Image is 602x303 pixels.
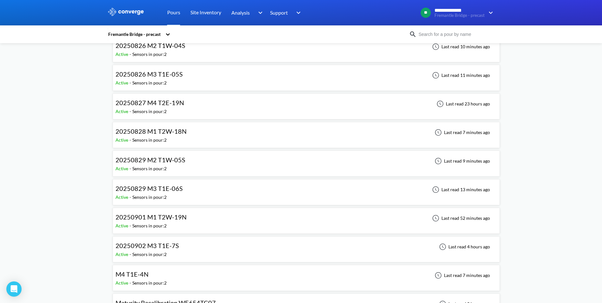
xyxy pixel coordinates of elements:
div: Last read 7 minutes ago [431,272,492,279]
div: Last read 11 minutes ago [429,71,492,79]
span: - [129,166,132,171]
div: Open Intercom Messenger [6,281,22,297]
a: 20250826 M2 T1W-04SActive-Sensors in pour:2Last read 10 minutes ago [113,44,500,49]
a: 20250827 M4 T2E-19NActive-Sensors in pour:2Last read 23 hours ago [113,101,500,106]
div: Sensors in pour: 2 [132,137,167,144]
img: downArrow.svg [485,9,495,17]
div: Sensors in pour: 2 [132,165,167,172]
a: 20250829 M3 T1E-06SActive-Sensors in pour:2Last read 13 minutes ago [113,186,500,192]
div: Fremantle Bridge - precast [108,31,162,38]
div: Sensors in pour: 2 [132,108,167,115]
a: 20250829 M2 T1W-05SActive-Sensors in pour:2Last read 9 minutes ago [113,158,500,163]
span: Active [116,109,129,114]
span: Active [116,137,129,143]
span: Analysis [231,9,250,17]
img: logo_ewhite.svg [108,8,144,16]
a: 20250826 M3 T1E-05SActive-Sensors in pour:2Last read 11 minutes ago [113,72,500,77]
div: Last read 13 minutes ago [429,186,492,193]
input: Search for a pour by name [417,31,493,38]
div: Last read 23 hours ago [433,100,492,108]
a: M4 T1E-4NActive-Sensors in pour:2Last read 7 minutes ago [113,272,500,278]
span: Fremantle Bridge - precast [434,13,485,18]
span: - [129,252,132,257]
span: 20250827 M4 T2E-19N [116,99,184,106]
span: 20250829 M2 T1W-05S [116,156,185,164]
span: - [129,80,132,85]
span: - [129,280,132,286]
span: - [129,137,132,143]
div: Last read 52 minutes ago [429,214,492,222]
span: 20250829 M3 T1E-06S [116,185,183,192]
span: 20250826 M2 T1W-04S [116,42,185,49]
span: Active [116,194,129,200]
span: Active [116,51,129,57]
div: Last read 10 minutes ago [429,43,492,50]
span: 20250828 M1 T2W-18N [116,127,187,135]
span: Active [116,280,129,286]
a: 20250828 M1 T2W-18NActive-Sensors in pour:2Last read 7 minutes ago [113,129,500,135]
div: Sensors in pour: 2 [132,222,167,229]
span: M4 T1E-4N [116,270,149,278]
img: downArrow.svg [254,9,264,17]
img: downArrow.svg [292,9,302,17]
div: Last read 7 minutes ago [431,129,492,136]
span: Active [116,223,129,228]
div: Last read 4 hours ago [436,243,492,251]
span: - [129,223,132,228]
span: 20250826 M3 T1E-05S [116,70,183,78]
span: Active [116,80,129,85]
img: icon-search.svg [409,30,417,38]
a: 20250902 M3 T1E-7SActive-Sensors in pour:2Last read 4 hours ago [113,244,500,249]
span: Active [116,252,129,257]
div: Sensors in pour: 2 [132,51,167,58]
span: - [129,194,132,200]
div: Sensors in pour: 2 [132,251,167,258]
span: Active [116,166,129,171]
div: Sensors in pour: 2 [132,79,167,86]
span: 20250901 M1 T2W-19N [116,213,187,221]
span: - [129,51,132,57]
span: Support [270,9,288,17]
div: Last read 9 minutes ago [431,157,492,165]
a: 20250901 M1 T2W-19NActive-Sensors in pour:2Last read 52 minutes ago [113,215,500,220]
div: Sensors in pour: 2 [132,279,167,286]
div: Sensors in pour: 2 [132,194,167,201]
span: 20250902 M3 T1E-7S [116,242,179,249]
span: - [129,109,132,114]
